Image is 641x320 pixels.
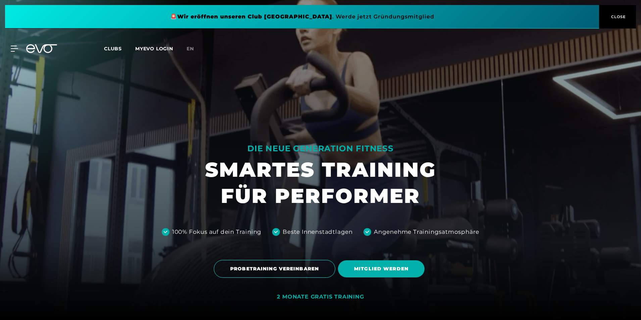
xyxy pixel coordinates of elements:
span: MITGLIED WERDEN [354,265,408,272]
a: PROBETRAINING VEREINBAREN [214,255,338,283]
h1: SMARTES TRAINING FÜR PERFORMER [205,157,436,209]
div: Beste Innenstadtlagen [283,228,353,236]
div: Angenehme Trainingsatmosphäre [374,228,479,236]
button: CLOSE [599,5,636,29]
a: Clubs [104,45,135,52]
span: PROBETRAINING VEREINBAREN [230,265,319,272]
a: MYEVO LOGIN [135,46,173,52]
div: 2 MONATE GRATIS TRAINING [277,294,364,301]
a: en [187,45,202,53]
a: MITGLIED WERDEN [338,255,427,282]
span: en [187,46,194,52]
div: 100% Fokus auf dein Training [172,228,261,236]
div: DIE NEUE GENERATION FITNESS [205,143,436,154]
span: CLOSE [609,14,626,20]
span: Clubs [104,46,122,52]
